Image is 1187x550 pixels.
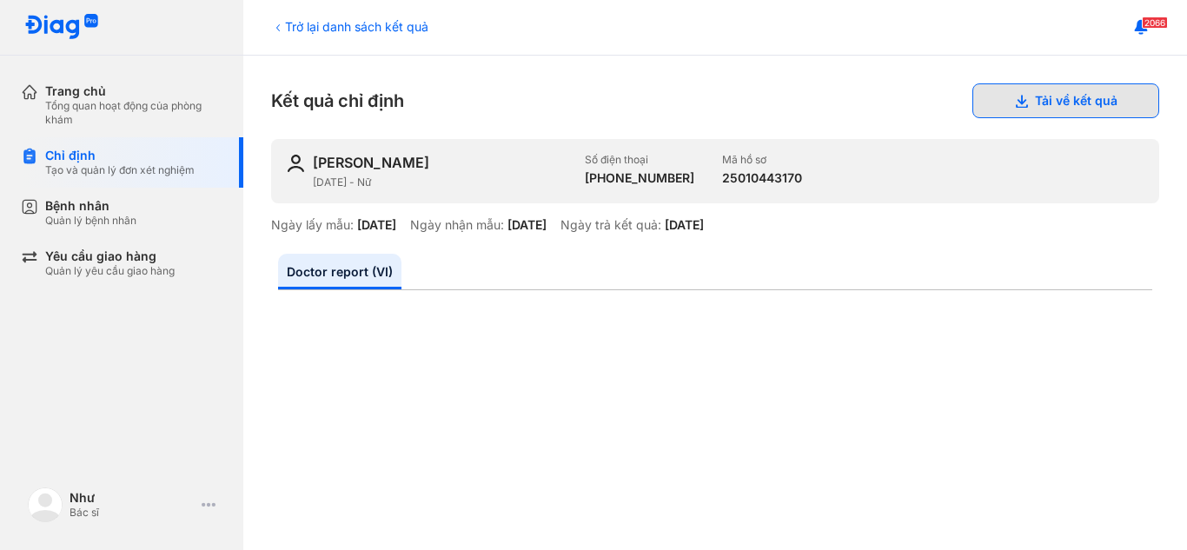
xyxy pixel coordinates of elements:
[722,170,802,186] div: 25010443170
[313,153,429,172] div: [PERSON_NAME]
[28,487,63,522] img: logo
[722,153,802,167] div: Mã hồ sơ
[271,83,1159,118] div: Kết quả chỉ định
[45,264,175,278] div: Quản lý yêu cầu giao hàng
[585,153,694,167] div: Số điện thoại
[45,163,195,177] div: Tạo và quản lý đơn xét nghiệm
[285,153,306,174] img: user-icon
[507,217,547,233] div: [DATE]
[70,506,195,520] div: Bác sĩ
[45,198,136,214] div: Bệnh nhân
[313,176,571,189] div: [DATE] - Nữ
[357,217,396,233] div: [DATE]
[70,490,195,506] div: Như
[45,148,195,163] div: Chỉ định
[560,217,661,233] div: Ngày trả kết quả:
[45,248,175,264] div: Yêu cầu giao hàng
[271,217,354,233] div: Ngày lấy mẫu:
[585,170,694,186] div: [PHONE_NUMBER]
[410,217,504,233] div: Ngày nhận mẫu:
[24,14,99,41] img: logo
[45,83,222,99] div: Trang chủ
[278,254,401,289] a: Doctor report (VI)
[972,83,1159,118] button: Tải về kết quả
[665,217,704,233] div: [DATE]
[271,17,428,36] div: Trở lại danh sách kết quả
[45,214,136,228] div: Quản lý bệnh nhân
[1142,17,1168,29] span: 2066
[45,99,222,127] div: Tổng quan hoạt động của phòng khám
